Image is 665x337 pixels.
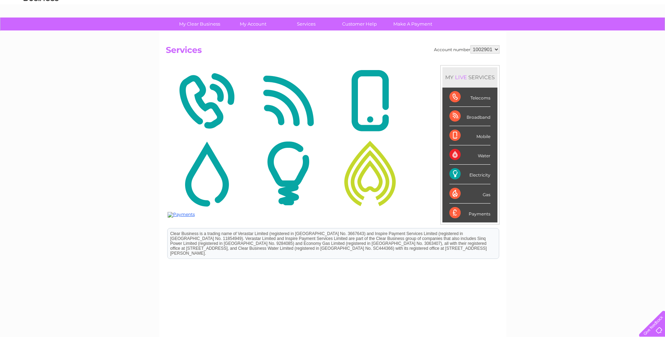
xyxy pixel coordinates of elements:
[449,165,490,184] div: Electricity
[449,204,490,222] div: Payments
[331,67,409,135] img: Mobile
[331,18,388,30] a: Customer Help
[454,74,468,81] div: LIVE
[249,67,327,135] img: Broadband
[23,18,59,40] img: logo.png
[449,184,490,204] div: Gas
[449,107,490,126] div: Broadband
[168,139,246,207] img: Water
[559,30,575,35] a: Energy
[168,67,246,135] img: Telecoms
[604,30,614,35] a: Blog
[542,30,555,35] a: Water
[449,145,490,165] div: Water
[449,126,490,145] div: Mobile
[618,30,636,35] a: Contact
[277,18,335,30] a: Services
[166,45,500,59] h2: Services
[249,139,327,207] img: Electricity
[449,88,490,107] div: Telecoms
[171,18,229,30] a: My Clear Business
[331,139,409,207] img: Gas
[224,18,282,30] a: My Account
[384,18,442,30] a: Make A Payment
[642,30,658,35] a: Log out
[579,30,600,35] a: Telecoms
[442,67,497,87] div: MY SERVICES
[2,4,333,34] div: Clear Business is a trading name of Verastar Limited (registered in [GEOGRAPHIC_DATA] No. 3667643...
[533,4,581,12] a: 0333 014 3131
[168,212,195,218] img: Payments
[434,45,500,54] div: Account number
